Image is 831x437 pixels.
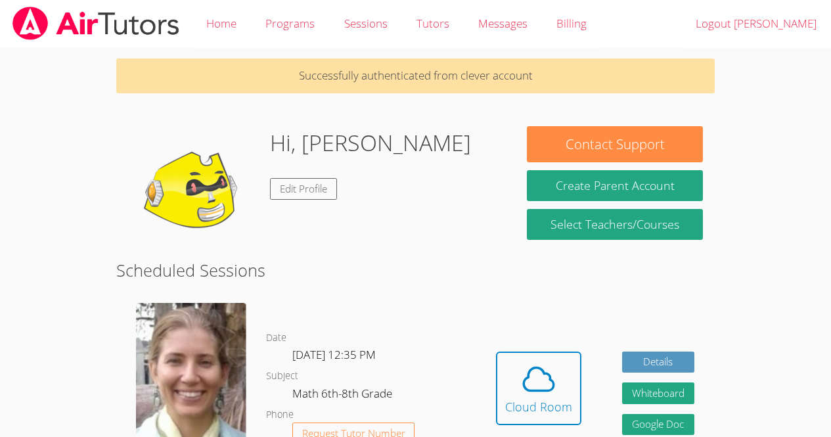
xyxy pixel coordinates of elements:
[622,352,694,373] a: Details
[292,384,395,407] dd: Math 6th-8th Grade
[527,209,702,240] a: Select Teachers/Courses
[116,58,715,93] p: Successfully authenticated from clever account
[505,398,572,416] div: Cloud Room
[527,170,702,201] button: Create Parent Account
[266,368,298,384] dt: Subject
[11,7,181,40] img: airtutors_banner-c4298cdbf04f3fff15de1276eac7730deb9818008684d7c2e4769d2f7ddbe033.png
[496,352,581,425] button: Cloud Room
[622,382,694,404] button: Whiteboard
[266,407,294,423] dt: Phone
[266,330,286,346] dt: Date
[116,258,715,283] h2: Scheduled Sessions
[527,126,702,162] button: Contact Support
[478,16,528,31] span: Messages
[270,126,471,160] h1: Hi, [PERSON_NAME]
[292,347,376,362] span: [DATE] 12:35 PM
[128,126,259,258] img: default.png
[270,178,337,200] a: Edit Profile
[622,414,694,436] a: Google Doc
